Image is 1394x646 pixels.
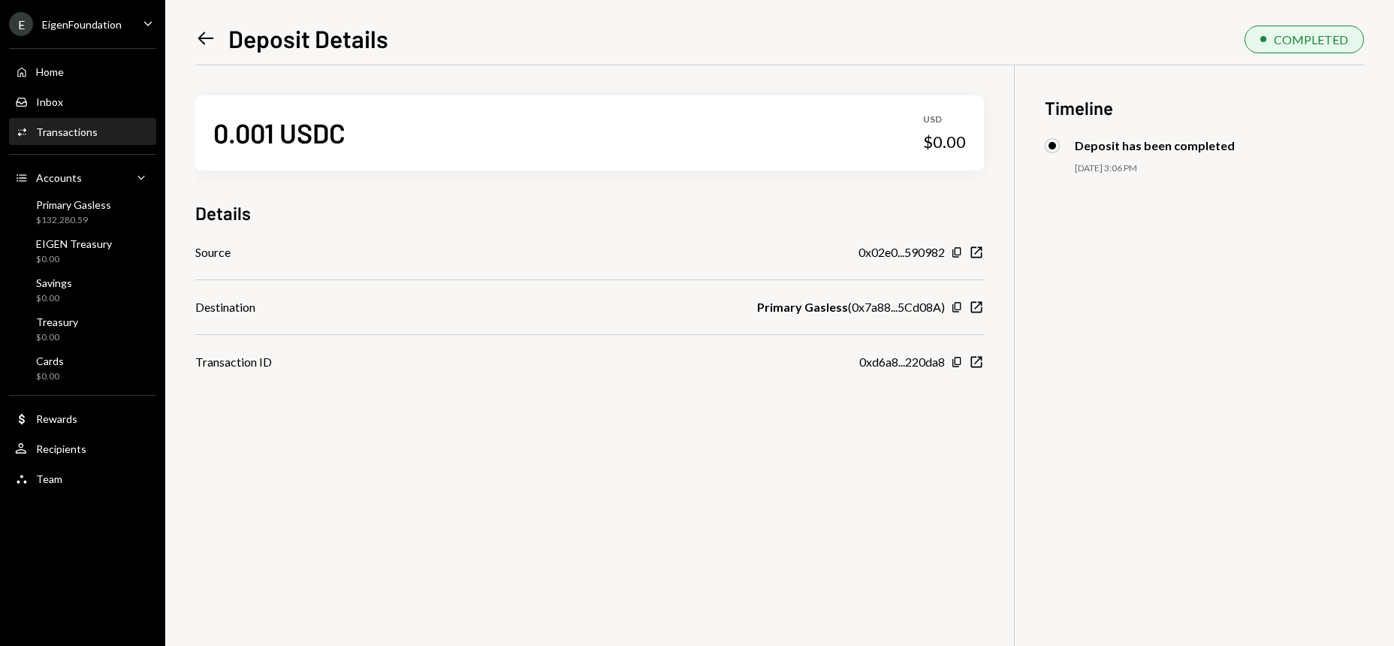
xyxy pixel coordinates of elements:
a: Savings$0.00 [9,272,156,308]
div: Treasury [36,315,78,328]
div: Inbox [36,95,63,108]
div: Rewards [36,412,77,425]
div: $132,280.59 [36,214,111,227]
h1: Deposit Details [228,23,388,53]
div: 0x02e0...590982 [858,243,945,261]
a: Inbox [9,88,156,115]
div: ( 0x7a88...5Cd08A ) [757,298,945,316]
a: Primary Gasless$132,280.59 [9,194,156,230]
a: Transactions [9,118,156,145]
a: EIGEN Treasury$0.00 [9,233,156,269]
div: 0xd6a8...220da8 [859,353,945,371]
b: Primary Gasless [757,298,848,316]
a: Team [9,465,156,492]
div: $0.00 [36,331,78,344]
div: COMPLETED [1274,32,1348,47]
div: EigenFoundation [42,18,122,31]
a: Rewards [9,405,156,432]
div: Source [195,243,231,261]
a: Treasury$0.00 [9,311,156,347]
div: Primary Gasless [36,198,111,211]
a: Accounts [9,164,156,191]
div: Transactions [36,125,98,138]
a: Recipients [9,435,156,462]
div: E [9,12,33,36]
div: Accounts [36,171,82,184]
div: $0.00 [36,253,112,266]
div: Savings [36,276,72,289]
div: Transaction ID [195,353,272,371]
div: Home [36,65,64,78]
div: USD [923,113,966,126]
a: Home [9,58,156,85]
div: Cards [36,355,64,367]
a: Cards$0.00 [9,350,156,386]
div: $0.00 [923,131,966,152]
div: Recipients [36,442,86,455]
div: Team [36,472,62,485]
div: $0.00 [36,370,64,383]
div: [DATE] 3:06 PM [1075,162,1364,175]
div: 0.001 USDC [213,116,345,149]
div: $0.00 [36,292,72,305]
h3: Details [195,201,251,225]
div: EIGEN Treasury [36,237,112,250]
div: Destination [195,298,255,316]
h3: Timeline [1045,95,1364,120]
div: Deposit has been completed [1075,138,1235,152]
